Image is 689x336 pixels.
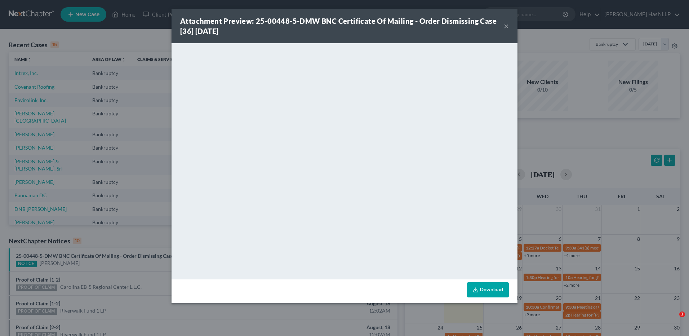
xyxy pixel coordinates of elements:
a: Download [467,282,509,297]
button: × [504,22,509,30]
iframe: <object ng-attr-data='[URL][DOMAIN_NAME]' type='application/pdf' width='100%' height='650px'></ob... [172,43,517,278]
strong: Attachment Preview: 25-00448-5-DMW BNC Certificate Of Mailing - Order Dismissing Case [36] [DATE] [180,17,497,35]
iframe: Intercom live chat [664,311,682,329]
span: 1 [679,311,685,317]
